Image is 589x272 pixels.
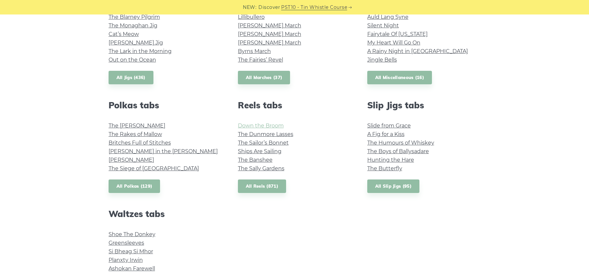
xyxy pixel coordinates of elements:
[238,48,271,54] a: Byrns March
[367,148,429,154] a: The Boys of Ballysadare
[109,231,155,237] a: Shoe The Donkey
[238,157,273,163] a: The Banshee
[109,157,154,163] a: [PERSON_NAME]
[109,148,218,154] a: [PERSON_NAME] in the [PERSON_NAME]
[238,71,290,84] a: All Marches (37)
[367,71,432,84] a: All Miscellaneous (16)
[109,40,163,46] a: [PERSON_NAME] Jig
[109,14,160,20] a: The Blarney Pilgrim
[238,140,289,146] a: The Sailor’s Bonnet
[367,131,405,137] a: A Fig for a Kiss
[367,165,402,172] a: The Butterfly
[367,48,468,54] a: A Rainy Night in [GEOGRAPHIC_DATA]
[367,22,399,29] a: Silent Night
[109,57,156,63] a: Out on the Ocean
[367,57,397,63] a: Jingle Bells
[238,131,293,137] a: The Dunmore Lasses
[109,131,162,137] a: The Rakes of Mallow
[238,22,301,29] a: [PERSON_NAME] March
[238,100,351,110] h2: Reels tabs
[238,148,281,154] a: Ships Are Sailing
[109,257,143,263] a: Planxty Irwin
[109,31,139,37] a: Cat’s Meow
[109,265,155,272] a: Ashokan Farewell
[109,179,160,193] a: All Polkas (129)
[109,209,222,219] h2: Waltzes tabs
[367,140,434,146] a: The Humours of Whiskey
[238,31,301,37] a: [PERSON_NAME] March
[367,100,481,110] h2: Slip Jigs tabs
[109,48,172,54] a: The Lark in the Morning
[367,179,419,193] a: All Slip Jigs (95)
[367,157,414,163] a: Hunting the Hare
[367,122,411,129] a: Slide from Grace
[367,31,428,37] a: Fairytale Of [US_STATE]
[367,40,420,46] a: My Heart Will Go On
[109,122,165,129] a: The [PERSON_NAME]
[109,165,199,172] a: The Siege of [GEOGRAPHIC_DATA]
[258,4,280,11] span: Discover
[109,22,157,29] a: The Monaghan Jig
[238,122,284,129] a: Down the Broom
[238,179,286,193] a: All Reels (871)
[367,14,409,20] a: Auld Lang Syne
[238,40,301,46] a: [PERSON_NAME] March
[281,4,347,11] a: PST10 - Tin Whistle Course
[238,165,284,172] a: The Sally Gardens
[243,4,256,11] span: NEW:
[109,71,153,84] a: All Jigs (436)
[238,57,283,63] a: The Fairies’ Revel
[238,14,265,20] a: Lillibullero
[109,140,171,146] a: Britches Full of Stitches
[109,100,222,110] h2: Polkas tabs
[109,240,144,246] a: Greensleeves
[109,248,153,255] a: Si­ Bheag Si­ Mhor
